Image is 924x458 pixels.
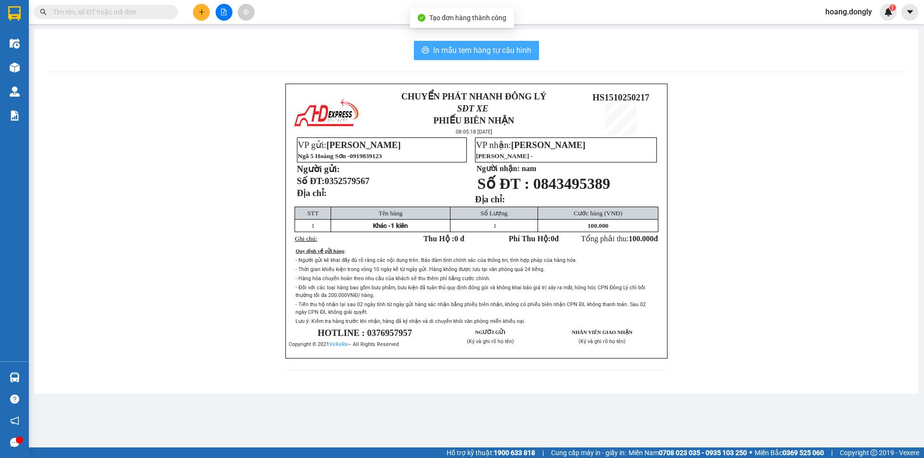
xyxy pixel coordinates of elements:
[401,91,547,101] strong: CHUYỂN PHÁT NHANH ĐÔNG LÝ
[659,449,747,457] strong: 0708 023 035 - 0935 103 250
[295,285,645,298] span: - Đối với các loại hàng bao gồm bưu phẩm, bưu kiện đã tuân thủ quy định đóng gói và không khai bá...
[654,235,658,243] span: đ
[10,87,20,97] img: warehouse-icon
[588,222,608,229] span: 100.000
[629,447,747,458] span: Miền Nam
[481,210,508,217] span: Số Lượng
[298,152,382,160] span: Ngã 5 Hoàng Sơn -
[542,447,544,458] span: |
[295,248,344,254] span: Quy định về gửi hàng
[243,9,249,15] span: aim
[434,115,514,125] strong: PHIẾU BIÊN NHẬN
[475,194,505,204] strong: Địa chỉ:
[889,4,896,11] sup: 1
[467,338,514,345] span: (Ký và ghi rõ họ tên)
[10,38,20,49] img: warehouse-icon
[509,235,559,243] strong: Phí Thu Hộ: đ
[629,235,654,243] span: 100.000
[423,235,464,243] strong: Thu Hộ :
[391,222,408,229] span: 1 kiên
[326,140,400,150] span: [PERSON_NAME]
[295,266,545,272] span: - Thời gian khiếu kiện trong vòng 10 ngày kể từ ngày gửi. Hàng không được lưu tại văn phòng quá 2...
[373,222,391,229] span: Khác -
[293,97,360,130] img: logo
[350,152,382,160] span: 0919839123
[238,4,255,21] button: aim
[297,176,370,186] strong: Số ĐT:
[295,301,646,315] span: - Tiền thu hộ nhận lại sau 02 ngày tính từ ngày gửi hàng xác nhận bằng phiếu biên nhận, không có ...
[891,4,894,11] span: 1
[533,175,610,192] span: 0843495389
[193,4,210,21] button: plus
[433,44,531,56] span: In mẫu tem hàng tự cấu hình
[10,111,20,121] img: solution-icon
[298,140,401,150] span: VP gửi:
[454,235,464,243] span: 0 đ
[295,235,317,242] span: Ghi chú:
[476,152,533,160] span: [PERSON_NAME] -
[344,248,346,254] span: :
[511,140,585,150] span: [PERSON_NAME]
[10,438,19,447] span: message
[414,41,539,60] button: printerIn mẫu tem hàng tự cấu hình
[551,447,626,458] span: Cung cấp máy in - giấy in:
[476,140,585,150] span: VP nhận:
[831,447,833,458] span: |
[53,7,167,17] input: Tìm tên, số ĐT hoặc mã đơn
[755,447,824,458] span: Miền Bắc
[476,164,520,173] strong: Người nhận:
[906,8,914,16] span: caret-down
[581,235,658,243] span: Tổng phải thu:
[457,103,488,113] span: SĐT XE
[295,318,526,324] span: Lưu ý: Kiểm tra hàng trước khi nhận, hàng đã ký nhận và di chuyển khỏi văn phòng miễn khiếu nại.
[901,4,918,21] button: caret-down
[578,338,626,345] span: (Ký và ghi rõ họ tên)
[783,449,824,457] strong: 0369 525 060
[422,46,429,55] span: printer
[10,372,20,383] img: warehouse-icon
[884,8,893,16] img: icon-new-feature
[818,6,880,18] span: hoang.dongly
[574,210,622,217] span: Cước hàng (VNĐ)
[318,328,412,338] span: HOTLINE : 0376957957
[216,4,232,21] button: file-add
[592,92,649,102] span: HS1510250217
[307,210,319,217] span: STT
[295,275,490,282] span: - Hàng hóa chuyển hoàn theo nhu cầu của khách sẽ thu thêm phí bằng cước chính.
[456,129,492,135] span: 08:05:18 [DATE]
[220,9,227,15] span: file-add
[198,9,205,15] span: plus
[429,14,506,22] span: Tạo đơn hàng thành công
[10,62,20,73] img: warehouse-icon
[749,451,752,455] span: ⚪️
[447,447,535,458] span: Hỗ trợ kỹ thuật:
[289,341,399,347] span: Copyright © 2021 – All Rights Reserved
[40,9,47,15] span: search
[329,341,348,347] a: VeXeRe
[297,164,340,174] strong: Người gửi:
[522,164,536,173] span: nam
[477,175,529,192] span: Số ĐT :
[379,210,403,217] span: Tên hàng
[10,395,19,404] span: question-circle
[572,330,632,335] strong: NHÂN VIÊN GIAO NHẬN
[325,176,370,186] span: 0352579567
[8,6,21,21] img: logo-vxr
[297,188,327,198] strong: Địa chỉ:
[475,330,505,335] strong: NGƯỜI GỬI
[311,222,315,229] span: 1
[418,14,425,22] span: check-circle
[295,257,577,263] span: - Người gửi kê khai đầy đủ rõ ràng các nội dung trên. Bảo đảm tính chính xác của thông tin, tính ...
[871,449,877,456] span: copyright
[10,416,19,425] span: notification
[494,449,535,457] strong: 1900 633 818
[493,222,497,229] span: 1
[551,235,554,243] span: 0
